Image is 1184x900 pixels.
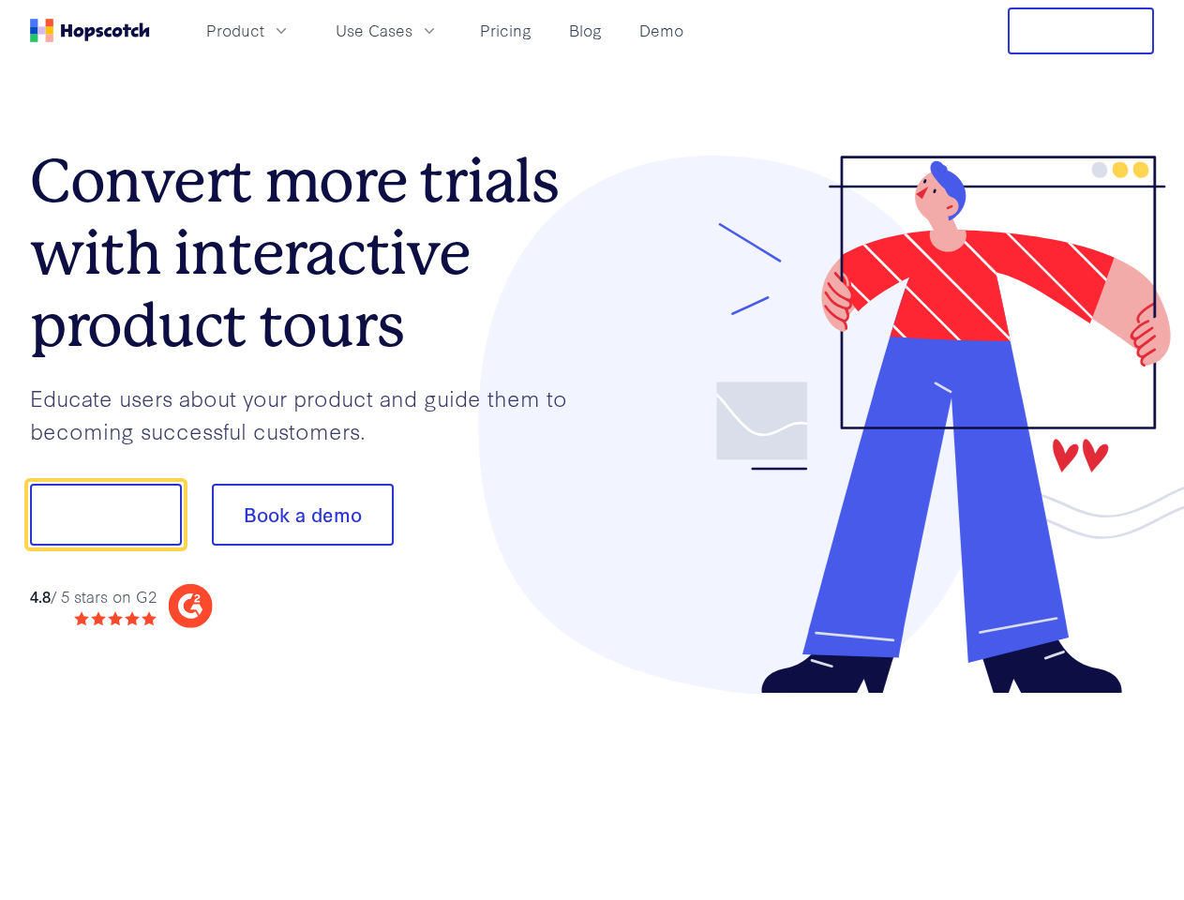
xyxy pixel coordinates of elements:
div: / 5 stars on G2 [30,585,157,608]
button: Free Trial [1008,7,1154,54]
p: Educate users about your product and guide them to becoming successful customers. [30,382,592,446]
a: Blog [562,15,609,46]
button: Show me! [30,484,182,546]
a: Pricing [472,15,539,46]
h1: Convert more trials with interactive product tours [30,145,592,361]
span: Product [206,19,264,42]
strong: 4.8 [30,585,51,607]
button: Product [195,15,302,46]
a: Home [30,19,150,42]
span: Use Cases [336,19,412,42]
button: Book a demo [212,484,394,546]
button: Use Cases [324,15,450,46]
a: Demo [632,15,691,46]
